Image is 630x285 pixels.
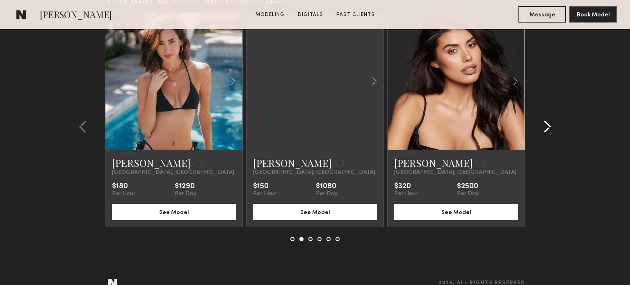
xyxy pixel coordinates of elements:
button: See Model [253,204,377,220]
div: Per Hour [253,191,276,197]
a: Past Clients [333,11,378,18]
span: [GEOGRAPHIC_DATA], [GEOGRAPHIC_DATA] [394,169,516,176]
div: Per Day [457,191,479,197]
div: Per Hour [394,191,418,197]
div: $1080 [316,182,338,191]
button: Book Model [569,6,617,23]
a: [PERSON_NAME] [253,156,332,169]
div: $150 [253,182,276,191]
span: [PERSON_NAME] [40,8,112,23]
a: Digitals [294,11,326,18]
div: $320 [394,182,418,191]
a: See Model [394,208,518,215]
a: See Model [253,208,377,215]
div: $180 [112,182,135,191]
a: [PERSON_NAME] [112,156,191,169]
button: See Model [394,204,518,220]
span: [GEOGRAPHIC_DATA], [GEOGRAPHIC_DATA] [112,169,234,176]
div: Per Hour [112,191,135,197]
span: [GEOGRAPHIC_DATA], [GEOGRAPHIC_DATA] [253,169,375,176]
a: See Model [112,208,236,215]
a: [PERSON_NAME] [394,156,473,169]
a: Book Model [569,11,617,18]
a: Modeling [252,11,288,18]
button: See Model [112,204,236,220]
div: $2500 [457,182,479,191]
button: Message [518,6,566,23]
div: Per Day [316,191,338,197]
div: $1290 [175,182,196,191]
div: Per Day [175,191,196,197]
